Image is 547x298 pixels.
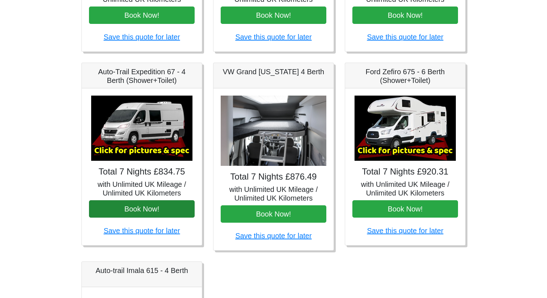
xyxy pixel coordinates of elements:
[367,227,443,235] a: Save this quote for later
[235,232,311,240] a: Save this quote for later
[352,67,458,85] h5: Ford Zefiro 675 - 6 Berth (Shower+Toilet)
[221,185,326,202] h5: with Unlimited UK Mileage / Unlimited UK Kilometers
[352,180,458,197] h5: with Unlimited UK Mileage / Unlimited UK Kilometers
[352,200,458,218] button: Book Now!
[355,96,456,161] img: Ford Zefiro 675 - 6 Berth (Shower+Toilet)
[89,200,195,218] button: Book Now!
[352,167,458,177] h4: Total 7 Nights £920.31
[367,33,443,41] a: Save this quote for later
[221,172,326,182] h4: Total 7 Nights £876.49
[89,167,195,177] h4: Total 7 Nights £834.75
[221,67,326,76] h5: VW Grand [US_STATE] 4 Berth
[89,7,195,24] button: Book Now!
[352,7,458,24] button: Book Now!
[221,96,326,166] img: VW Grand California 4 Berth
[89,67,195,85] h5: Auto-Trail Expedition 67 - 4 Berth (Shower+Toilet)
[89,180,195,197] h5: with Unlimited UK Mileage / Unlimited UK Kilometers
[91,96,192,161] img: Auto-Trail Expedition 67 - 4 Berth (Shower+Toilet)
[89,266,195,275] h5: Auto-trail Imala 615 - 4 Berth
[103,227,180,235] a: Save this quote for later
[235,33,311,41] a: Save this quote for later
[103,33,180,41] a: Save this quote for later
[221,7,326,24] button: Book Now!
[221,205,326,223] button: Book Now!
